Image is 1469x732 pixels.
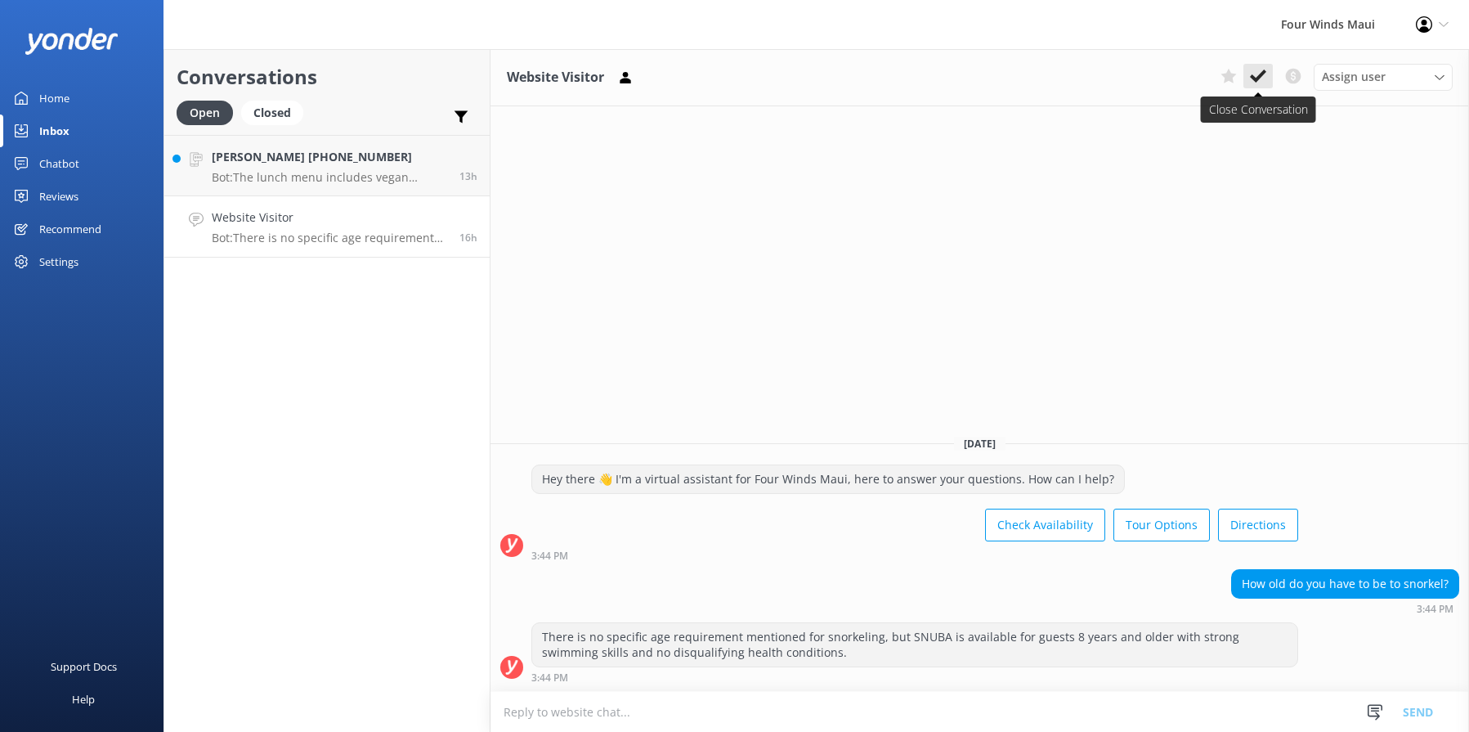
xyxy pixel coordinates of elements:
[985,509,1105,541] button: Check Availability
[1314,64,1453,90] div: Assign User
[1322,68,1386,86] span: Assign user
[164,196,490,258] a: Website VisitorBot:There is no specific age requirement mentioned for snorkeling, but SNUBA is av...
[39,115,69,147] div: Inbox
[25,28,119,55] img: yonder-white-logo.png
[1218,509,1298,541] button: Directions
[1231,603,1459,614] div: Sep 25 2025 03:44pm (UTC -10:00) Pacific/Honolulu
[212,148,447,166] h4: [PERSON_NAME] [PHONE_NUMBER]
[1232,570,1458,598] div: How old do you have to be to snorkel?
[459,169,477,183] span: Sep 25 2025 06:50pm (UTC -10:00) Pacific/Honolulu
[212,209,447,227] h4: Website Visitor
[531,551,568,561] strong: 3:44 PM
[1113,509,1210,541] button: Tour Options
[532,623,1297,667] div: There is no specific age requirement mentioned for snorkeling, but SNUBA is available for guests ...
[212,231,447,245] p: Bot: There is no specific age requirement mentioned for snorkeling, but SNUBA is available for gu...
[177,101,233,125] div: Open
[164,135,490,196] a: [PERSON_NAME] [PHONE_NUMBER]Bot:The lunch menu includes vegan Beyond Burger taco meat, Mexican qu...
[212,170,447,185] p: Bot: The lunch menu includes vegan Beyond Burger taco meat, Mexican quinoa salad, and tropical pa...
[72,683,95,716] div: Help
[51,650,117,683] div: Support Docs
[532,465,1124,493] div: Hey there 👋 I'm a virtual assistant for Four Winds Maui, here to answer your questions. How can I...
[39,245,78,278] div: Settings
[531,671,1298,683] div: Sep 25 2025 03:44pm (UTC -10:00) Pacific/Honolulu
[39,213,101,245] div: Recommend
[531,550,1298,561] div: Sep 25 2025 03:44pm (UTC -10:00) Pacific/Honolulu
[507,67,604,88] h3: Website Visitor
[39,147,79,180] div: Chatbot
[241,103,311,121] a: Closed
[177,61,477,92] h2: Conversations
[954,437,1005,451] span: [DATE]
[241,101,303,125] div: Closed
[459,231,477,245] span: Sep 25 2025 03:44pm (UTC -10:00) Pacific/Honolulu
[531,673,568,683] strong: 3:44 PM
[177,103,241,121] a: Open
[1417,604,1453,614] strong: 3:44 PM
[39,180,78,213] div: Reviews
[39,82,69,115] div: Home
